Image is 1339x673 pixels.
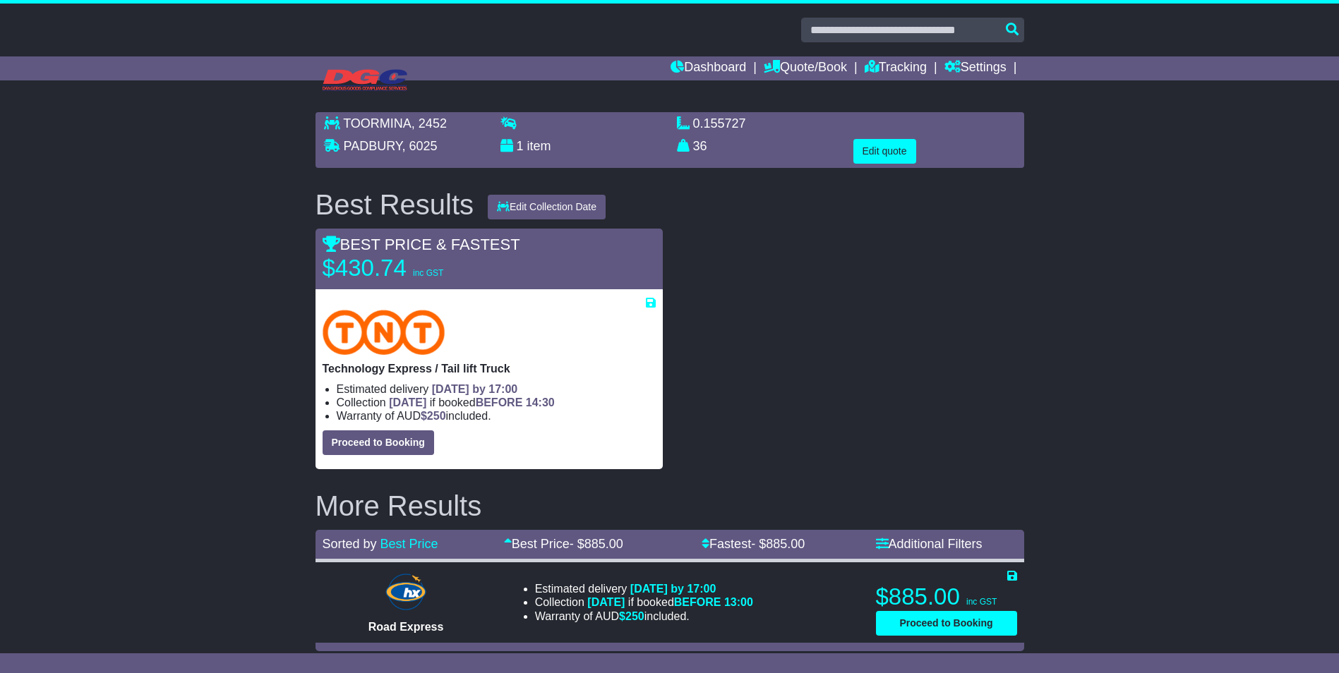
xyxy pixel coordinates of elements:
span: BEST PRICE & FASTEST [323,236,520,253]
a: Settings [944,56,1007,80]
span: [DATE] by 17:00 [630,583,716,595]
a: Fastest- $885.00 [702,537,805,551]
a: Dashboard [671,56,746,80]
li: Collection [337,396,656,409]
button: Edit Collection Date [488,195,606,219]
span: 14:30 [526,396,555,408]
span: $ [421,410,446,422]
span: 0.155727 [693,116,746,131]
span: 13:00 [724,596,753,608]
span: [DATE] by 17:00 [432,383,518,395]
span: BEFORE [674,596,721,608]
button: Proceed to Booking [323,430,434,455]
a: Additional Filters [876,537,983,551]
p: $885.00 [876,583,1017,611]
li: Estimated delivery [337,382,656,396]
img: TNT Domestic: Technology Express / Tail lift Truck [323,310,445,355]
li: Estimated delivery [535,582,753,595]
span: [DATE] [389,396,426,408]
span: , 2452 [412,116,447,131]
li: Collection [535,595,753,609]
span: - $ [751,537,805,551]
span: Sorted by [323,537,377,551]
span: inc GST [413,268,443,278]
span: , 6025 [402,139,438,153]
span: BEFORE [476,396,523,408]
img: Hunter Express: Road Express [383,571,429,613]
span: [DATE] [587,596,625,608]
span: 885.00 [766,537,805,551]
span: PADBURY [344,139,402,153]
a: Best Price [380,537,438,551]
span: 250 [427,410,446,422]
h2: More Results [316,490,1024,521]
button: Edit quote [853,139,916,164]
span: - $ [570,537,623,551]
span: TOORMINA [343,116,412,131]
span: item [527,139,551,153]
span: inc GST [966,597,997,607]
span: 36 [693,139,707,153]
li: Warranty of AUD included. [535,610,753,623]
p: Technology Express / Tail lift Truck [323,362,656,375]
div: Best Results [308,189,481,220]
a: Tracking [865,56,927,80]
a: Quote/Book [764,56,847,80]
button: Proceed to Booking [876,611,1017,636]
span: if booked [389,396,554,408]
span: if booked [587,596,752,608]
p: $430.74 [323,254,499,282]
span: 1 [517,139,524,153]
span: 250 [625,610,644,622]
li: Warranty of AUD included. [337,409,656,423]
span: 885.00 [584,537,623,551]
span: $ [619,610,644,622]
span: Road Express [368,621,444,633]
a: Best Price- $885.00 [504,537,623,551]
